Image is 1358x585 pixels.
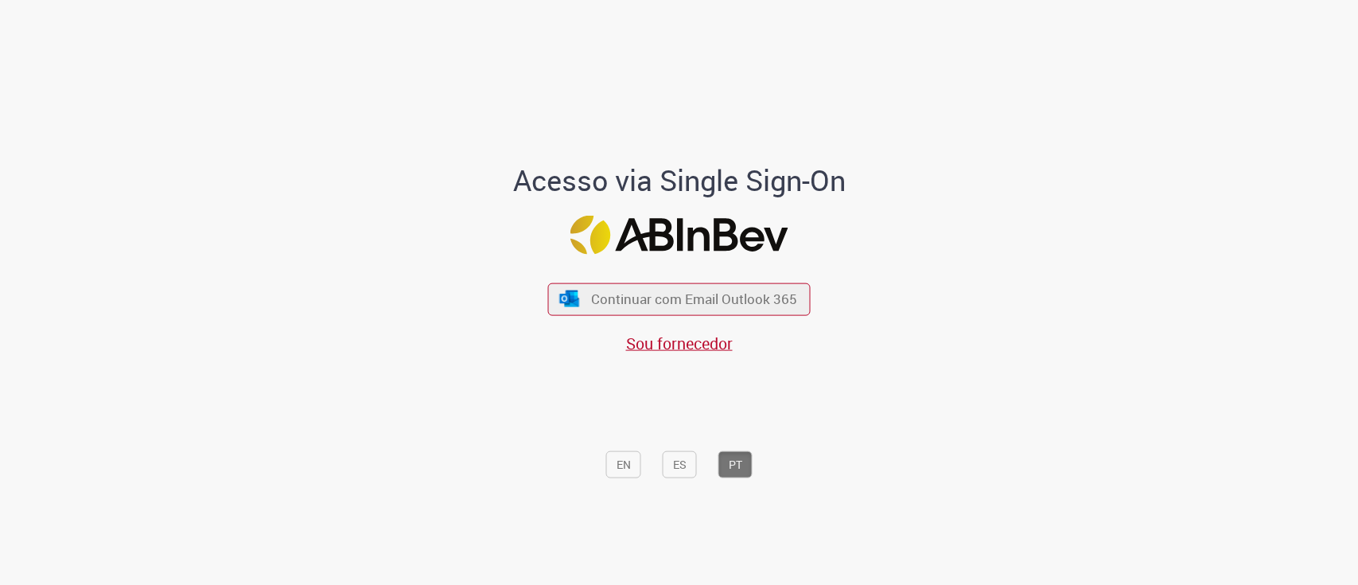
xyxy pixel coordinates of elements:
[663,451,697,478] button: ES
[570,216,788,255] img: Logo ABInBev
[548,283,811,315] button: ícone Azure/Microsoft 360 Continuar com Email Outlook 365
[591,290,797,308] span: Continuar com Email Outlook 365
[458,165,900,197] h1: Acesso via Single Sign-On
[626,333,733,354] a: Sou fornecedor
[558,291,580,307] img: ícone Azure/Microsoft 360
[718,451,753,478] button: PT
[606,451,641,478] button: EN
